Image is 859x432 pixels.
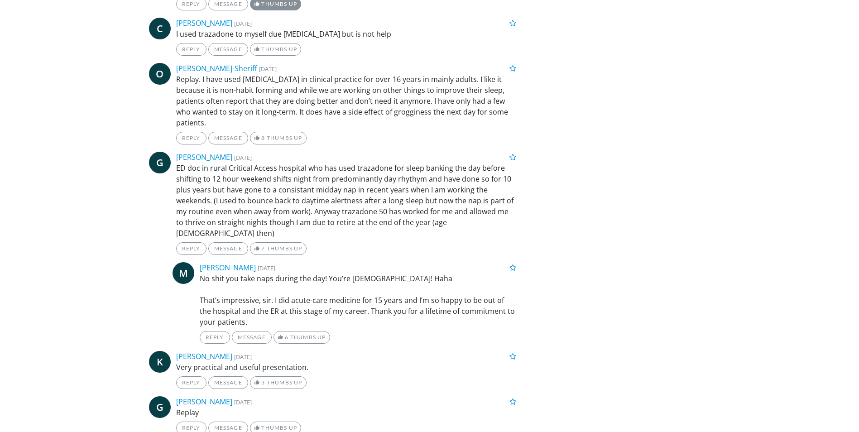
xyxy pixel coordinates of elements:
a: O [149,63,171,85]
p: No shit you take naps during the day! You’re [DEMOGRAPHIC_DATA]! Haha That’s impressive, sir. I d... [200,273,517,327]
a: 8 Thumbs Up [250,132,307,144]
p: ED doc in rural Critical Access hospital who has used trazadone for sleep banking the day before ... [176,163,517,239]
a: Message [208,132,248,144]
small: [DATE] [259,65,277,73]
a: [PERSON_NAME] [176,152,232,162]
small: [DATE] [234,353,252,361]
span: 3 [261,379,265,386]
p: Very practical and useful presentation. [176,362,517,373]
a: Reply [176,132,206,144]
a: [PERSON_NAME] [176,351,232,361]
a: Thumbs Up [250,43,301,56]
a: G [149,396,171,418]
a: [PERSON_NAME]-Sheriff [176,63,257,73]
a: G [149,152,171,173]
p: Replay [176,407,517,418]
a: 3 Thumbs Up [250,376,307,389]
a: Message [232,331,272,344]
small: [DATE] [258,264,275,272]
span: 8 [261,134,265,141]
small: [DATE] [234,398,252,406]
span: 6 [285,334,288,341]
a: C [149,18,171,39]
a: [PERSON_NAME] [176,397,232,407]
span: 7 [261,245,265,252]
a: Message [208,43,248,56]
small: [DATE] [234,154,252,162]
a: Reply [176,242,206,255]
a: Reply [176,376,206,389]
a: Reply [176,43,206,56]
a: 7 Thumbs Up [250,242,307,255]
a: Reply [200,331,230,344]
p: Replay. I have used [MEDICAL_DATA] in clinical practice for over 16 years in mainly adults. I lik... [176,74,517,128]
small: [DATE] [234,19,252,28]
a: M [173,262,194,284]
a: [PERSON_NAME] [176,18,232,28]
a: Message [208,376,248,389]
p: I used trazadone to myself due [MEDICAL_DATA] but is not help [176,29,517,39]
a: [PERSON_NAME] [200,263,256,273]
a: Message [208,242,248,255]
a: K [149,351,171,373]
a: 6 Thumbs Up [274,331,330,344]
